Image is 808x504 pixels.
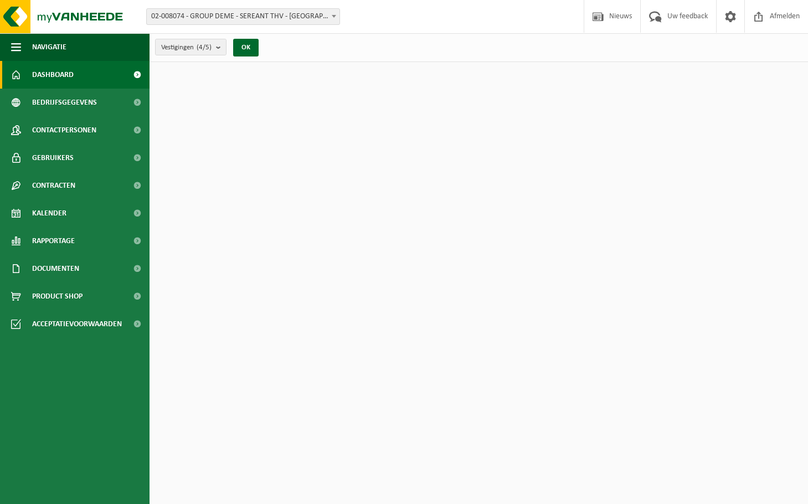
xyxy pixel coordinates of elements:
count: (4/5) [197,44,212,51]
span: Documenten [32,255,79,282]
span: Kalender [32,199,66,227]
span: Bedrijfsgegevens [32,89,97,116]
span: 02-008074 - GROUP DEME - SEREANT THV - ANTWERPEN [146,8,340,25]
span: Vestigingen [161,39,212,56]
span: Acceptatievoorwaarden [32,310,122,338]
span: 02-008074 - GROUP DEME - SEREANT THV - ANTWERPEN [147,9,339,24]
button: OK [233,39,259,56]
span: Navigatie [32,33,66,61]
span: Gebruikers [32,144,74,172]
span: Dashboard [32,61,74,89]
span: Product Shop [32,282,83,310]
span: Rapportage [32,227,75,255]
span: Contactpersonen [32,116,96,144]
button: Vestigingen(4/5) [155,39,227,55]
span: Contracten [32,172,75,199]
